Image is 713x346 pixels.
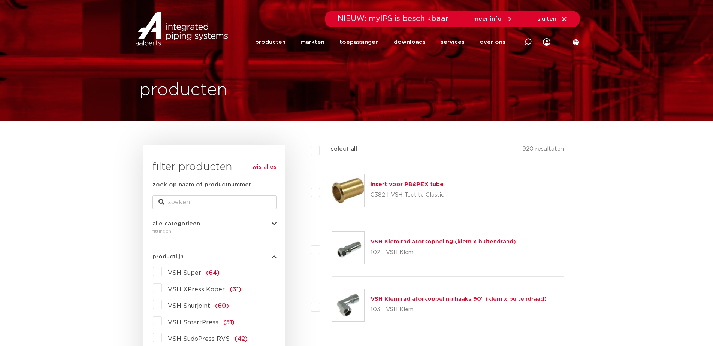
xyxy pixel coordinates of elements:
[522,145,564,156] p: 920 resultaten
[139,78,227,102] h1: producten
[152,160,277,174] h3: filter producten
[371,239,516,245] a: VSH Klem radiatorkoppeling (klem x buitendraad)
[300,28,324,57] a: markten
[394,28,426,57] a: downloads
[152,227,277,236] div: fittingen
[537,16,568,22] a: sluiten
[537,16,556,22] span: sluiten
[371,296,547,302] a: VSH Klem radiatorkoppeling haaks 90° (klem x buitendraad)
[168,319,218,325] span: VSH SmartPress
[168,286,225,292] span: VSH XPress Koper
[152,195,277,209] input: zoeken
[339,28,379,57] a: toepassingen
[473,16,502,22] span: meer info
[338,15,449,22] span: NIEUW: myIPS is beschikbaar
[255,28,285,57] a: producten
[371,304,547,316] p: 103 | VSH Klem
[255,28,505,57] nav: Menu
[473,16,513,22] a: meer info
[371,182,444,187] a: Insert voor PB&PEX tube
[371,189,444,201] p: 0382 | VSH Tectite Classic
[206,270,220,276] span: (64)
[332,232,364,264] img: Thumbnail for VSH Klem radiatorkoppeling (klem x buitendraad)
[480,28,505,57] a: over ons
[215,303,229,309] span: (60)
[168,336,230,342] span: VSH SudoPress RVS
[235,336,248,342] span: (42)
[441,28,465,57] a: services
[543,34,550,50] div: my IPS
[332,174,364,207] img: Thumbnail for Insert voor PB&PEX tube
[371,246,516,258] p: 102 | VSH Klem
[152,180,251,189] label: zoek op naam of productnummer
[152,254,184,259] span: productlijn
[152,221,277,227] button: alle categorieën
[252,163,277,172] a: wis alles
[332,289,364,321] img: Thumbnail for VSH Klem radiatorkoppeling haaks 90° (klem x buitendraad)
[168,270,201,276] span: VSH Super
[223,319,235,325] span: (51)
[168,303,210,309] span: VSH Shurjoint
[230,286,241,292] span: (61)
[152,221,200,227] span: alle categorieën
[320,145,357,154] label: select all
[152,254,277,259] button: productlijn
